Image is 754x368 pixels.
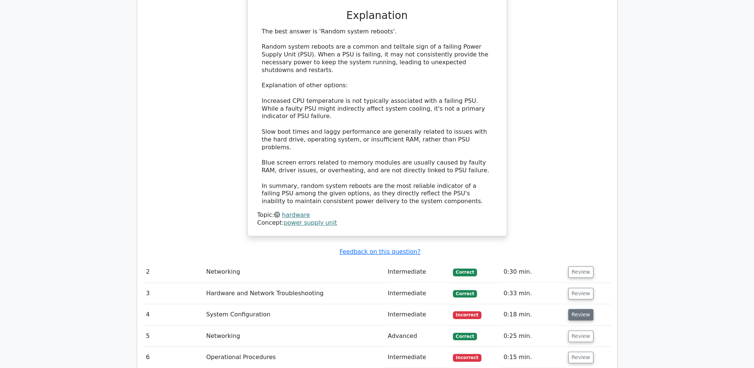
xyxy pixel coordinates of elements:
td: 0:30 min. [501,261,565,283]
span: Incorrect [453,354,481,361]
button: Review [568,266,593,278]
td: Intermediate [385,261,450,283]
td: 0:18 min. [501,304,565,325]
div: Concept: [257,219,497,227]
a: Feedback on this question? [339,248,420,255]
span: Correct [453,333,477,340]
span: Correct [453,290,477,297]
a: power supply unit [284,219,337,226]
td: Intermediate [385,304,450,325]
button: Review [568,309,593,320]
td: 0:15 min. [501,347,565,368]
td: Hardware and Network Troubleshooting [203,283,385,304]
td: Networking [203,326,385,347]
td: 4 [143,304,203,325]
td: Intermediate [385,347,450,368]
td: 3 [143,283,203,304]
div: The best answer is 'Random system reboots'. Random system reboots are a common and telltale sign ... [262,28,493,205]
div: Topic: [257,211,497,219]
td: 5 [143,326,203,347]
td: 0:25 min. [501,326,565,347]
button: Review [568,330,593,342]
h3: Explanation [262,9,493,22]
span: Incorrect [453,311,481,319]
button: Review [568,352,593,363]
td: System Configuration [203,304,385,325]
a: hardware [282,211,310,218]
td: 2 [143,261,203,283]
td: Advanced [385,326,450,347]
td: 6 [143,347,203,368]
td: Intermediate [385,283,450,304]
span: Correct [453,268,477,276]
td: 0:33 min. [501,283,565,304]
button: Review [568,288,593,299]
td: Networking [203,261,385,283]
td: Operational Procedures [203,347,385,368]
